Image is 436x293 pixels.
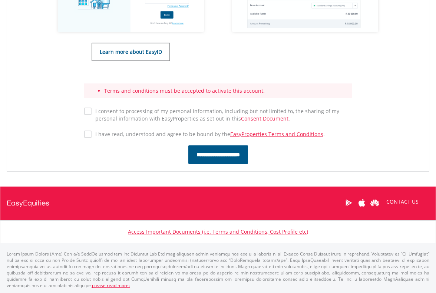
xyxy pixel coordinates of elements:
[92,108,352,122] label: I consent to processing of my personal information, including but not limited to, the sharing of ...
[230,131,323,138] a: EasyProperties Terms and Conditions
[92,43,170,61] a: Learn more about EasyID
[355,191,368,214] a: Apple
[342,191,355,214] a: Google Play
[104,87,347,95] li: Terms and conditions must be accepted to activate this account.
[7,251,429,289] p: Lorem Ipsum Dolors (Ame) Con a/e SeddOeiusmod tem InciDiduntut Lab Etd mag aliquaen admin veniamq...
[92,131,325,138] label: I have read, understood and agree to be bound by the .
[92,282,130,289] a: please read more:
[381,191,424,212] a: CONTACT US
[128,228,308,235] a: Access Important Documents (i.e. Terms and Conditions, Cost Profile etc)
[7,187,49,220] a: EasyEquities
[241,115,288,122] a: Consent Document
[368,191,381,214] a: Huawei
